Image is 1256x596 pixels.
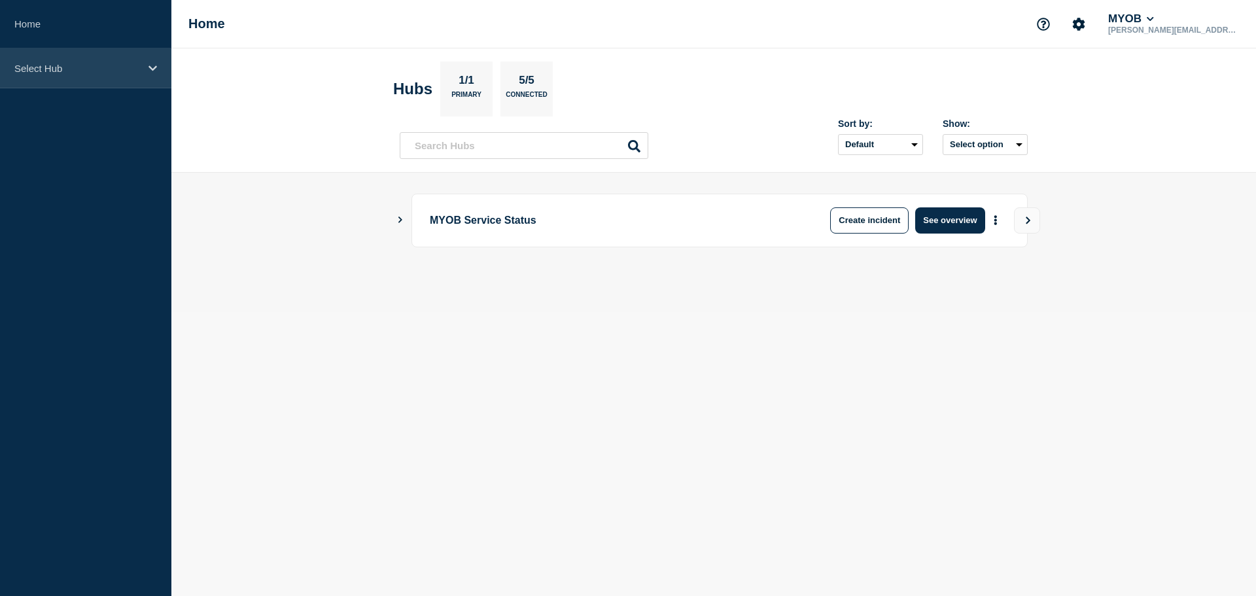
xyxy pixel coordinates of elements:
[838,134,923,155] select: Sort by
[454,74,480,91] p: 1/1
[1030,10,1057,38] button: Support
[987,208,1004,232] button: More actions
[400,132,648,159] input: Search Hubs
[943,134,1028,155] button: Select option
[1014,207,1040,234] button: View
[1106,12,1157,26] button: MYOB
[393,80,432,98] h2: Hubs
[188,16,225,31] h1: Home
[1065,10,1092,38] button: Account settings
[430,207,792,234] p: MYOB Service Status
[1106,26,1242,35] p: [PERSON_NAME][EMAIL_ADDRESS][PERSON_NAME][DOMAIN_NAME]
[14,63,140,74] p: Select Hub
[451,91,481,105] p: Primary
[943,118,1028,129] div: Show:
[838,118,923,129] div: Sort by:
[830,207,909,234] button: Create incident
[915,207,985,234] button: See overview
[397,215,404,225] button: Show Connected Hubs
[514,74,540,91] p: 5/5
[506,91,547,105] p: Connected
